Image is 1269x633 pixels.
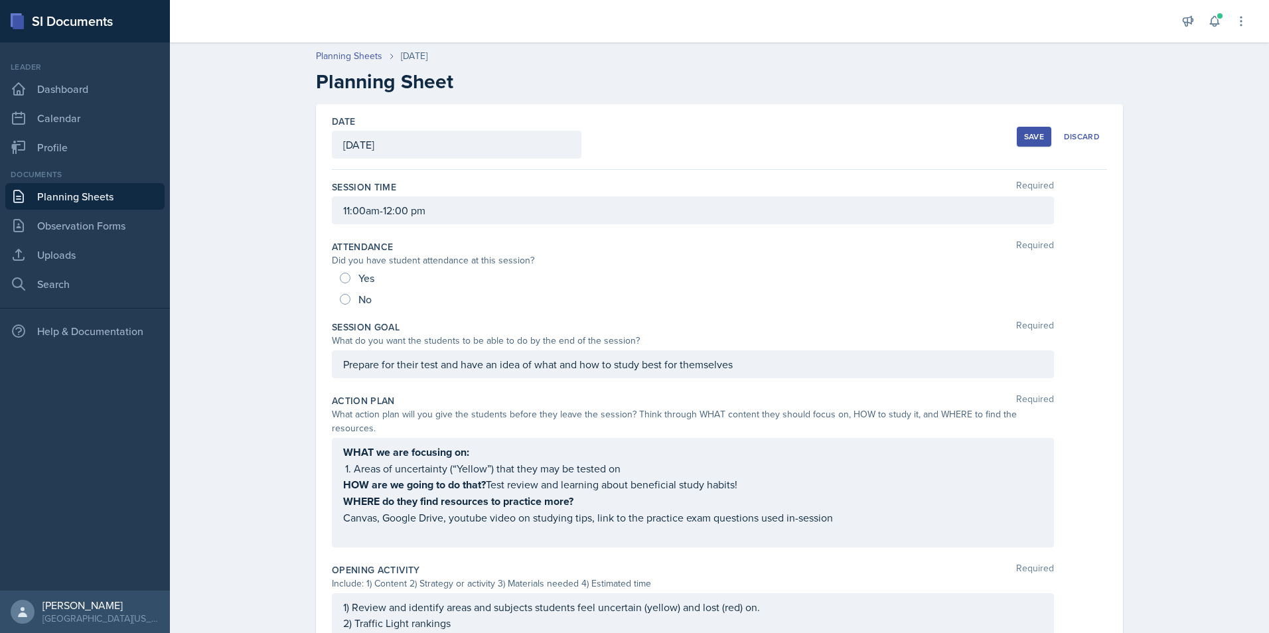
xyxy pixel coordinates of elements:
[332,240,394,253] label: Attendance
[1016,320,1054,334] span: Required
[343,494,573,509] strong: WHERE do they find resources to practice more?
[332,115,355,128] label: Date
[332,394,395,407] label: Action Plan
[5,242,165,268] a: Uploads
[343,599,1043,615] p: 1) Review and identify areas and subjects students feel uncertain (yellow) and lost (red) on.
[354,460,1043,476] p: Areas of uncertainty (“Yellow”) that they may be tested on
[1016,240,1054,253] span: Required
[5,183,165,210] a: Planning Sheets
[316,49,382,63] a: Planning Sheets
[332,563,420,577] label: Opening Activity
[343,477,486,492] strong: HOW are we going to do that?
[5,169,165,180] div: Documents
[316,70,1123,94] h2: Planning Sheet
[5,105,165,131] a: Calendar
[332,577,1054,591] div: Include: 1) Content 2) Strategy or activity 3) Materials needed 4) Estimated time
[332,180,396,194] label: Session Time
[343,615,1043,631] p: 2) Traffic Light rankings
[42,612,159,625] div: [GEOGRAPHIC_DATA][US_STATE] in [GEOGRAPHIC_DATA]
[1016,563,1054,577] span: Required
[1016,394,1054,407] span: Required
[401,49,427,63] div: [DATE]
[5,134,165,161] a: Profile
[5,271,165,297] a: Search
[1024,131,1044,142] div: Save
[343,202,1043,218] p: 11:00am-12:00 pm
[358,271,374,285] span: Yes
[343,510,1043,526] p: Canvas, Google Drive, youtube video on studying tips, link to the practice exam questions used in...
[5,318,165,344] div: Help & Documentation
[343,476,1043,493] p: Test review and learning about beneficial study habits!
[5,76,165,102] a: Dashboard
[332,407,1054,435] div: What action plan will you give the students before they leave the session? Think through WHAT con...
[42,598,159,612] div: [PERSON_NAME]
[1017,127,1051,147] button: Save
[332,334,1054,348] div: What do you want the students to be able to do by the end of the session?
[358,293,372,306] span: No
[332,320,400,334] label: Session Goal
[1057,127,1107,147] button: Discard
[5,61,165,73] div: Leader
[5,212,165,239] a: Observation Forms
[332,253,1054,267] div: Did you have student attendance at this session?
[1064,131,1100,142] div: Discard
[343,356,1043,372] p: Prepare for their test and have an idea of what and how to study best for themselves
[1016,180,1054,194] span: Required
[343,445,469,460] strong: WHAT we are focusing on:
